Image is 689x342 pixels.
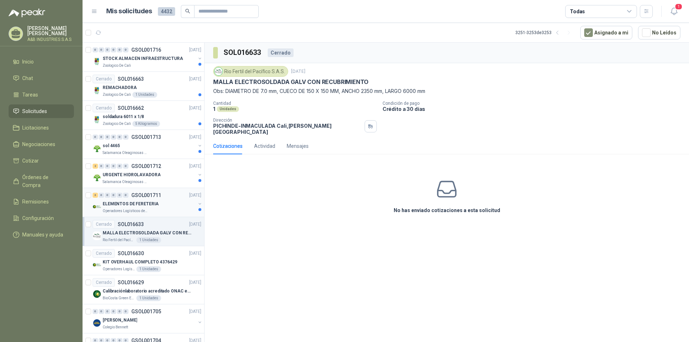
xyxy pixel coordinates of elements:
[213,66,288,77] div: Rio Fertil del Pacífico S.A.S.
[83,275,204,304] a: CerradoSOL016629[DATE] Company LogoCalibraciónlaboratorio acreditado ONAC en la norma ISO/IEC 170...
[580,26,632,39] button: Asignado a mi
[105,135,110,140] div: 0
[667,5,680,18] button: 1
[105,47,110,52] div: 0
[93,86,101,95] img: Company Logo
[103,121,131,127] p: Zoologico De Cali
[27,26,74,36] p: [PERSON_NAME] [PERSON_NAME]
[103,113,144,120] p: soldadura 6011 x 1/8
[93,290,101,298] img: Company Logo
[93,115,101,124] img: Company Logo
[111,47,116,52] div: 0
[132,121,160,127] div: 5 Kilogramos
[9,104,74,118] a: Solicitudes
[185,9,190,14] span: search
[111,135,116,140] div: 0
[103,259,177,266] p: KIT OVERHAUL COMPLETO 4376429
[9,71,74,85] a: Chat
[131,47,161,52] p: GSOL001716
[111,164,116,169] div: 0
[131,164,161,169] p: GSOL001712
[189,105,201,112] p: [DATE]
[136,266,161,272] div: 1 Unidades
[106,6,152,17] h1: Mis solicitudes
[99,193,104,198] div: 0
[9,9,45,17] img: Logo peakr
[383,101,686,106] p: Condición de pago
[103,84,137,91] p: REMACHADORA
[93,144,101,153] img: Company Logo
[93,164,98,169] div: 2
[117,193,122,198] div: 0
[83,101,204,130] a: CerradoSOL016662[DATE] Company Logosoldadura 6011 x 1/8Zoologico De Cali5 Kilogramos
[22,198,49,206] span: Remisiones
[105,164,110,169] div: 0
[383,106,686,112] p: Crédito a 30 días
[118,106,144,111] p: SOL016662
[93,162,203,185] a: 2 0 0 0 0 0 GSOL001712[DATE] Company LogoURGENTE HIDROLAVADORASalamanca Oleaginosas SAS
[189,47,201,53] p: [DATE]
[131,309,161,314] p: GSOL001705
[213,101,377,106] p: Cantidad
[131,135,161,140] p: GSOL001713
[93,104,115,112] div: Cerrado
[215,67,222,75] img: Company Logo
[93,193,98,198] div: 3
[189,163,201,170] p: [DATE]
[291,68,305,75] p: [DATE]
[22,91,38,99] span: Tareas
[213,142,243,150] div: Cotizaciones
[22,124,49,132] span: Licitaciones
[213,106,215,112] p: 1
[254,142,275,150] div: Actividad
[118,280,144,285] p: SOL016629
[117,309,122,314] div: 0
[83,72,204,101] a: CerradoSOL016663[DATE] Company LogoREMACHADORAZoologico De Cali1 Unidades
[123,309,128,314] div: 0
[103,208,148,214] p: Operadores Logísticos del Caribe
[123,164,128,169] div: 0
[103,150,148,156] p: Salamanca Oleaginosas SAS
[189,250,201,257] p: [DATE]
[103,179,148,185] p: Salamanca Oleaginosas SAS
[93,135,98,140] div: 0
[93,75,115,83] div: Cerrado
[394,206,500,214] h3: No has enviado cotizaciones a esta solicitud
[103,266,135,272] p: Operadores Logísticos del Caribe
[93,319,101,327] img: Company Logo
[103,55,183,62] p: STOCK ALMACEN INFRAESTRUCTURA
[117,47,122,52] div: 0
[22,107,47,115] span: Solicitudes
[213,87,680,95] p: Obs: DIAMETRO DE 7.0 mm, CUECO DE 150 X 150 MM, ANCHO 2350 mm, LARGO 6000 mm
[9,170,74,192] a: Órdenes de Compra
[103,201,159,207] p: ELEMENTOS DE FERETERIA
[217,106,239,112] div: Unidades
[111,309,116,314] div: 0
[118,222,144,227] p: SOL016633
[103,230,192,236] p: MALLA ELECTROSOLDADA GALV CON RECUBRIMIENTO
[136,295,161,301] div: 1 Unidades
[22,231,63,239] span: Manuales y ayuda
[117,164,122,169] div: 0
[103,172,160,178] p: URGENTE HIDROLAVADORA
[22,157,39,165] span: Cotizar
[83,217,204,246] a: CerradoSOL016633[DATE] Company LogoMALLA ELECTROSOLDADA GALV CON RECUBRIMIENTORio Fertil del Pací...
[189,279,201,286] p: [DATE]
[93,249,115,258] div: Cerrado
[675,3,683,10] span: 1
[213,78,369,86] p: MALLA ELECTROSOLDADA GALV CON RECUBRIMIENTO
[83,246,204,275] a: CerradoSOL016630[DATE] Company LogoKIT OVERHAUL COMPLETO 4376429Operadores Logísticos del Caribe1...
[22,214,54,222] span: Configuración
[123,193,128,198] div: 0
[99,164,104,169] div: 0
[93,191,203,214] a: 3 0 0 0 0 0 GSOL001711[DATE] Company LogoELEMENTOS DE FERETERIAOperadores Logísticos del Caribe
[213,118,362,123] p: Dirección
[131,193,161,198] p: GSOL001711
[103,295,135,301] p: BioCosta Green Energy S.A.S
[93,202,101,211] img: Company Logo
[9,55,74,69] a: Inicio
[27,37,74,42] p: A&B INDUSTRIES S.A.S
[103,288,192,295] p: Calibraciónlaboratorio acreditado ONAC en la norma ISO/IEC 17025 en la referencia de alcoholímetro
[213,123,362,135] p: PICHINDE-INMACULADA Cali , [PERSON_NAME][GEOGRAPHIC_DATA]
[93,57,101,66] img: Company Logo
